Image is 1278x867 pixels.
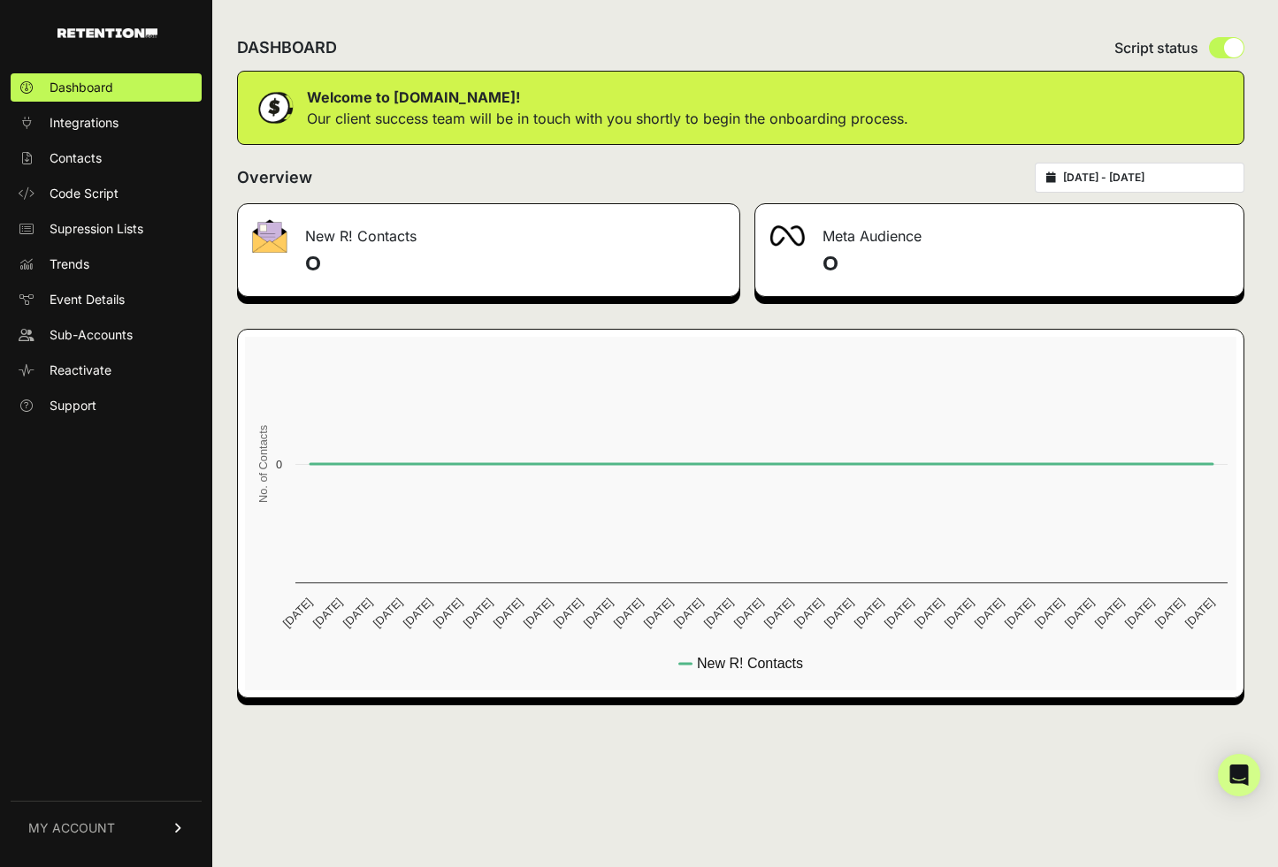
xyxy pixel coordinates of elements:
[50,291,125,308] span: Event Details
[50,114,119,132] span: Integrations
[305,250,725,278] h4: 0
[611,596,646,630] text: [DATE]
[1122,596,1157,630] text: [DATE]
[972,596,1006,630] text: [DATE]
[11,144,202,172] a: Contacts
[11,285,202,314] a: Event Details
[238,204,739,257] div: New R! Contacts
[310,596,345,630] text: [DATE]
[641,596,676,630] text: [DATE]
[11,392,202,420] a: Support
[50,220,143,238] span: Supression Lists
[50,361,111,379] span: Reactivate
[307,88,520,106] strong: Welcome to [DOMAIN_NAME]!
[252,219,287,253] img: fa-envelope-19ae18322b30453b285274b1b8af3d052b27d846a4fbe8435d1a52b978f639a2.png
[237,165,312,190] h2: Overview
[491,596,525,630] text: [DATE]
[671,596,706,630] text: [DATE]
[237,35,337,60] h2: DASHBOARD
[581,596,616,630] text: [DATE]
[276,458,282,471] text: 0
[1092,596,1127,630] text: [DATE]
[822,596,856,630] text: [DATE]
[11,179,202,208] a: Code Script
[11,215,202,243] a: Supression Lists
[11,109,202,137] a: Integrations
[761,596,796,630] text: [DATE]
[28,819,115,837] span: MY ACCOUNT
[280,596,315,630] text: [DATE]
[11,250,202,278] a: Trends
[852,596,886,630] text: [DATE]
[50,397,96,414] span: Support
[11,356,202,384] a: Reactivate
[823,250,1230,278] h4: 0
[50,255,89,273] span: Trends
[1152,596,1187,630] text: [DATE]
[1062,596,1097,630] text: [DATE]
[307,108,908,129] p: Our client success team will be in touch with you shortly to begin the onboarding process.
[912,596,946,630] text: [DATE]
[401,596,435,630] text: [DATE]
[1182,596,1217,630] text: [DATE]
[551,596,585,630] text: [DATE]
[792,596,826,630] text: [DATE]
[461,596,495,630] text: [DATE]
[50,79,113,96] span: Dashboard
[57,28,157,38] img: Retention.com
[371,596,405,630] text: [DATE]
[431,596,465,630] text: [DATE]
[256,425,270,503] text: No. of Contacts
[11,801,202,855] a: MY ACCOUNT
[1114,37,1198,58] span: Script status
[252,86,296,130] img: dollar-coin-05c43ed7efb7bc0c12610022525b4bbbb207c7efeef5aecc26f025e68dcafac9.png
[731,596,766,630] text: [DATE]
[1002,596,1037,630] text: [DATE]
[942,596,976,630] text: [DATE]
[50,326,133,344] span: Sub-Accounts
[1218,754,1260,796] div: Open Intercom Messenger
[521,596,555,630] text: [DATE]
[11,321,202,349] a: Sub-Accounts
[882,596,916,630] text: [DATE]
[11,73,202,102] a: Dashboard
[1032,596,1067,630] text: [DATE]
[755,204,1244,257] div: Meta Audience
[341,596,375,630] text: [DATE]
[769,225,805,247] img: fa-meta-2f981b61bb99beabf952f7030308934f19ce035c18b003e963880cc3fabeebb7.png
[697,656,803,671] text: New R! Contacts
[50,149,102,167] span: Contacts
[701,596,736,630] text: [DATE]
[50,185,119,202] span: Code Script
